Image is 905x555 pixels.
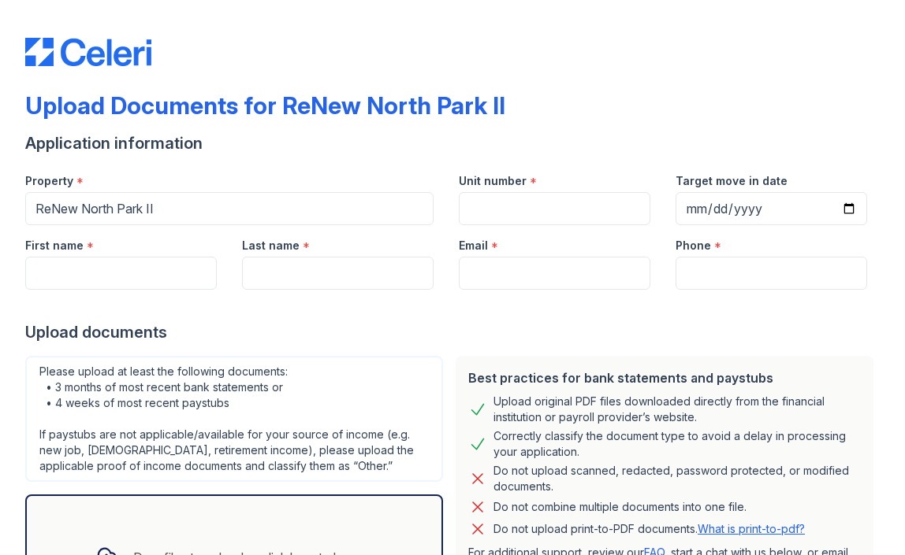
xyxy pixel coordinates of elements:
div: Upload Documents for ReNew North Park II [25,91,505,120]
label: Property [25,173,73,189]
label: Last name [242,238,300,253]
label: Phone [676,238,711,253]
div: Do not upload scanned, redacted, password protected, or modified documents. [493,463,861,494]
div: Best practices for bank statements and paystubs [468,368,861,387]
label: Target move in date [676,173,788,189]
div: Please upload at least the following documents: • 3 months of most recent bank statements or • 4 ... [25,356,443,482]
div: Correctly classify the document type to avoid a delay in processing your application. [493,428,861,460]
div: Do not combine multiple documents into one file. [493,498,747,516]
div: Upload original PDF files downloaded directly from the financial institution or payroll provider’... [493,394,861,425]
label: Email [459,238,488,253]
div: Upload documents [25,321,880,343]
label: First name [25,238,84,253]
div: Application information [25,132,880,154]
label: Unit number [459,173,527,189]
img: CE_Logo_Blue-a8612792a0a2168367f1c8372b55b34899dd931a85d93a1a3d3e32e68fde9ad4.png [25,38,151,66]
a: What is print-to-pdf? [698,522,805,535]
p: Do not upload print-to-PDF documents. [493,521,805,537]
